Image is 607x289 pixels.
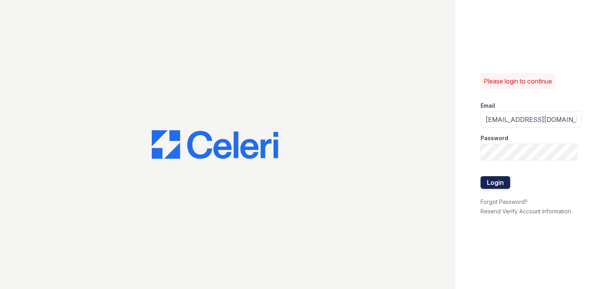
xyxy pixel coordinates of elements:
[481,102,495,110] label: Email
[481,176,510,189] button: Login
[481,198,528,205] a: Forgot Password?
[481,208,571,215] a: Resend Verify Account Information
[481,134,508,142] label: Password
[152,130,278,159] img: CE_Logo_Blue-a8612792a0a2168367f1c8372b55b34899dd931a85d93a1a3d3e32e68fde9ad4.png
[484,76,552,86] p: Please login to continue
